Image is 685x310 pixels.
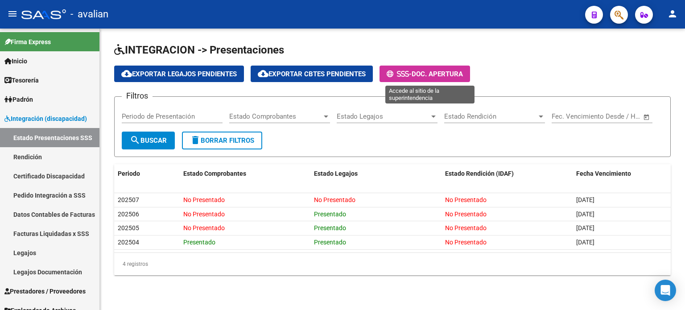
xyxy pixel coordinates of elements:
span: Estado Rendición (IDAF) [445,170,514,177]
button: Open calendar [642,112,652,122]
mat-icon: cloud_download [258,68,268,79]
div: Open Intercom Messenger [655,280,676,301]
span: [DATE] [576,224,594,231]
span: Tesorería [4,75,39,85]
span: Estado Rendición [444,112,537,120]
span: Exportar Legajos Pendientes [121,70,237,78]
span: Presentado [314,239,346,246]
h3: Filtros [122,90,153,102]
span: [DATE] [576,211,594,218]
span: No Presentado [183,211,225,218]
span: Padrón [4,95,33,104]
span: 202505 [118,224,139,231]
span: Presentado [183,239,215,246]
span: Integración (discapacidad) [4,114,87,124]
datatable-header-cell: Estado Rendición (IDAF) [442,164,573,183]
span: Fecha Vencimiento [576,170,631,177]
span: No Presentado [445,196,487,203]
datatable-header-cell: Estado Legajos [310,164,442,183]
span: Doc. Apertura [412,70,463,78]
div: 4 registros [114,253,671,275]
span: No Presentado [445,224,487,231]
mat-icon: cloud_download [121,68,132,79]
span: Buscar [130,136,167,145]
span: 202506 [118,211,139,218]
span: Estado Legajos [337,112,429,120]
input: Fecha inicio [552,112,588,120]
mat-icon: search [130,135,140,145]
button: Exportar Legajos Pendientes [114,66,244,82]
span: 202507 [118,196,139,203]
span: Estado Comprobantes [183,170,246,177]
span: Periodo [118,170,140,177]
span: INTEGRACION -> Presentaciones [114,44,284,56]
button: -Doc. Apertura [380,66,470,82]
datatable-header-cell: Fecha Vencimiento [573,164,671,183]
span: - avalian [70,4,108,24]
span: No Presentado [445,239,487,246]
span: 202504 [118,239,139,246]
span: [DATE] [576,239,594,246]
span: Estado Comprobantes [229,112,322,120]
datatable-header-cell: Estado Comprobantes [180,164,311,183]
mat-icon: person [667,8,678,19]
button: Exportar Cbtes Pendientes [251,66,373,82]
mat-icon: menu [7,8,18,19]
span: No Presentado [183,196,225,203]
span: Borrar Filtros [190,136,254,145]
button: Buscar [122,132,175,149]
span: Presentado [314,224,346,231]
span: - [387,70,412,78]
span: [DATE] [576,196,594,203]
span: No Presentado [445,211,487,218]
datatable-header-cell: Periodo [114,164,180,183]
span: Prestadores / Proveedores [4,286,86,296]
span: Firma Express [4,37,51,47]
span: Inicio [4,56,27,66]
span: No Presentado [314,196,355,203]
span: Presentado [314,211,346,218]
mat-icon: delete [190,135,201,145]
span: Estado Legajos [314,170,358,177]
input: Fecha fin [596,112,639,120]
button: Borrar Filtros [182,132,262,149]
span: Exportar Cbtes Pendientes [258,70,366,78]
span: No Presentado [183,224,225,231]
